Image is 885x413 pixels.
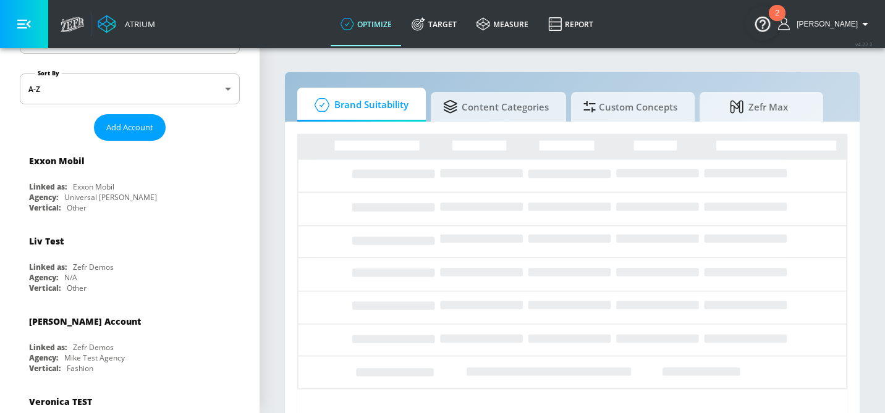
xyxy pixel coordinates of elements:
[20,146,240,216] div: Exxon MobilLinked as:Exxon MobilAgency:Universal [PERSON_NAME]Vertical:Other
[64,272,77,283] div: N/A
[331,2,402,46] a: optimize
[29,235,64,247] div: Liv Test
[29,363,61,373] div: Vertical:
[64,353,125,363] div: Mike Test Agency
[73,262,114,272] div: Zefr Demos
[745,6,780,41] button: Open Resource Center, 2 new notifications
[73,181,114,192] div: Exxon Mobil
[778,17,873,31] button: [PERSON_NAME]
[310,90,409,120] span: Brand Suitability
[67,283,87,293] div: Other
[20,226,240,296] div: Liv TestLinked as:Zefr DemosAgency:N/AVertical:Other
[792,20,858,28] span: login as: sharon.kwong@zefr.com
[67,202,87,213] div: Other
[29,396,92,407] div: Veronica TEST
[29,353,58,363] div: Agency:
[443,92,549,122] span: Content Categories
[775,13,779,29] div: 2
[20,306,240,377] div: [PERSON_NAME] AccountLinked as:Zefr DemosAgency:Mike Test AgencyVertical:Fashion
[120,19,155,30] div: Atrium
[29,342,67,353] div: Linked as:
[67,363,93,373] div: Fashion
[29,315,141,327] div: [PERSON_NAME] Account
[20,73,240,104] div: A-Z
[467,2,538,46] a: measure
[29,181,67,192] div: Linked as:
[29,283,61,293] div: Vertical:
[583,92,677,122] span: Custom Concepts
[29,272,58,283] div: Agency:
[402,2,467,46] a: Target
[106,120,153,135] span: Add Account
[855,41,873,48] span: v 4.22.2
[29,155,85,167] div: Exxon Mobil
[94,114,166,141] button: Add Account
[712,92,806,122] span: Zefr Max
[98,15,155,33] a: Atrium
[73,342,114,353] div: Zefr Demos
[35,69,62,77] label: Sort By
[29,192,58,202] div: Agency:
[29,202,61,213] div: Vertical:
[64,192,157,202] div: Universal [PERSON_NAME]
[29,262,67,272] div: Linked as:
[538,2,603,46] a: Report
